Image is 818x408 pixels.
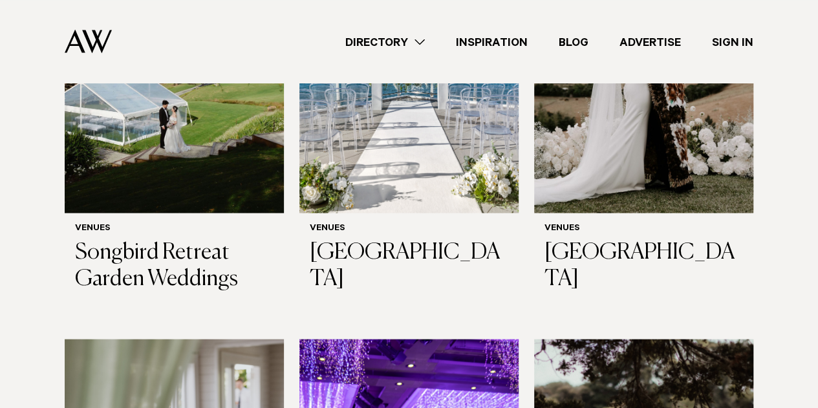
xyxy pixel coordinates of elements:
span: Clip a bookmark [59,87,117,98]
div: Destination [32,324,234,338]
a: Directory [330,33,440,50]
h6: Venues [544,223,743,234]
span: Clip a screenshot [59,149,118,160]
h3: Songbird Retreat Garden Weddings [75,239,274,292]
img: Auckland Weddings Logo [65,29,112,53]
h6: Venues [310,223,508,234]
span: Clip a selection (Select text first) [59,108,173,118]
a: Blog [543,33,604,50]
h6: Venues [75,223,274,234]
span: Clip a block [59,129,101,139]
a: Advertise [604,33,696,50]
a: Sign In [696,33,769,50]
a: Inspiration [440,33,543,50]
button: Clip a block [38,123,236,144]
span: Inbox Panel [53,341,96,356]
span: Clear all and close [156,182,226,198]
span: xTiles [61,17,85,28]
button: Clip a selection (Select text first) [38,103,236,123]
button: Clip a bookmark [38,82,236,103]
h3: [GEOGRAPHIC_DATA] [310,239,508,292]
h3: [GEOGRAPHIC_DATA] [544,239,743,292]
button: Clip a screenshot [38,144,236,165]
